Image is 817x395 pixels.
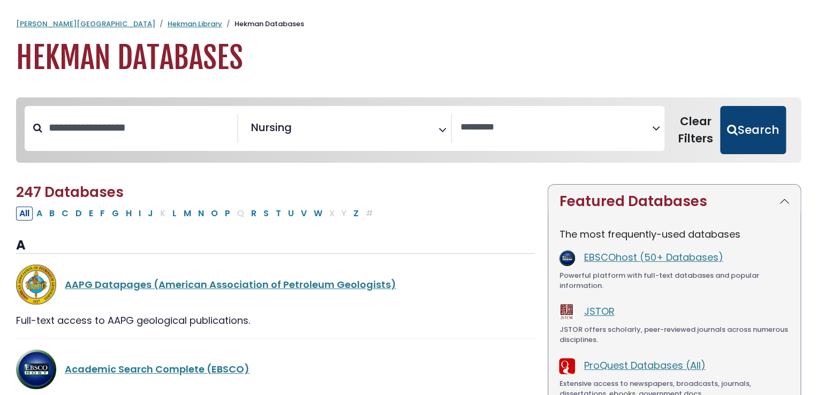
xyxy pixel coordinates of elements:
[58,207,72,221] button: Filter Results C
[109,207,122,221] button: Filter Results G
[298,207,310,221] button: Filter Results V
[584,359,705,372] a: ProQuest Databases (All)
[195,207,207,221] button: Filter Results N
[559,227,790,241] p: The most frequently-used databases
[169,207,180,221] button: Filter Results L
[311,207,326,221] button: Filter Results W
[671,106,720,154] button: Clear Filters
[584,305,614,318] a: JSTOR
[42,119,237,136] input: Search database by title or keyword
[180,207,194,221] button: Filter Results M
[222,19,304,29] li: Hekman Databases
[222,207,233,221] button: Filter Results P
[559,270,790,291] div: Powerful platform with full-text databases and popular information.
[72,207,85,221] button: Filter Results D
[720,106,786,154] button: Submit for Search Results
[559,324,790,345] div: JSTOR offers scholarly, peer-reviewed journals across numerous disciplines.
[97,207,108,221] button: Filter Results F
[86,207,96,221] button: Filter Results E
[460,122,652,133] textarea: Search
[16,183,124,202] span: 247 Databases
[65,278,396,291] a: AAPG Datapages (American Association of Petroleum Geologists)
[285,207,297,221] button: Filter Results U
[135,207,144,221] button: Filter Results I
[145,207,156,221] button: Filter Results J
[247,119,292,135] li: Nursing
[350,207,362,221] button: Filter Results Z
[16,19,155,29] a: [PERSON_NAME][GEOGRAPHIC_DATA]
[584,250,723,264] a: EBSCOhost (50+ Databases)
[65,362,249,376] a: Academic Search Complete (EBSCO)
[260,207,272,221] button: Filter Results S
[16,207,33,221] button: All
[16,40,801,76] h1: Hekman Databases
[16,238,535,254] h3: A
[16,97,801,163] nav: Search filters
[208,207,221,221] button: Filter Results O
[16,313,535,328] div: Full-text access to AAPG geological publications.
[168,19,222,29] a: Hekman Library
[294,125,301,136] textarea: Search
[248,207,260,221] button: Filter Results R
[251,119,292,135] span: Nursing
[273,207,284,221] button: Filter Results T
[123,207,135,221] button: Filter Results H
[16,206,377,219] div: Alpha-list to filter by first letter of database name
[33,207,46,221] button: Filter Results A
[548,185,800,218] button: Featured Databases
[16,19,801,29] nav: breadcrumb
[46,207,58,221] button: Filter Results B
